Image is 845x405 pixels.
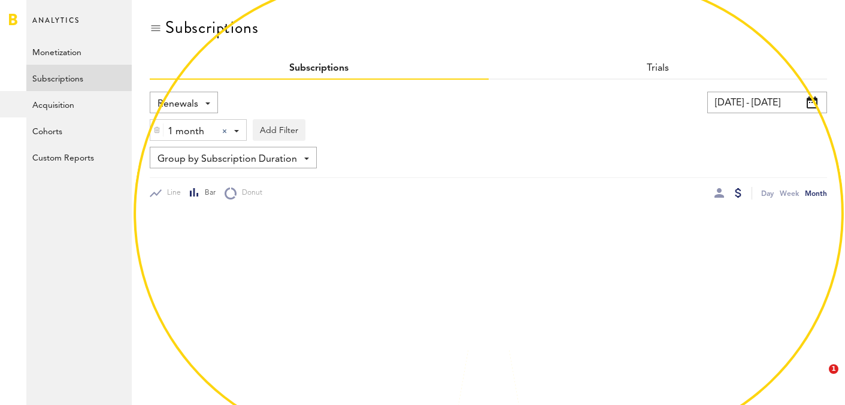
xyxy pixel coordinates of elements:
div: Clear [222,129,227,134]
a: Subscriptions [26,65,132,91]
span: 1 [829,364,838,374]
div: Subscriptions [165,18,258,37]
iframe: Intercom live chat [804,364,833,393]
span: Bar [199,188,216,198]
div: Delete [150,120,163,140]
span: Donut [237,188,262,198]
a: Cohorts [26,117,132,144]
a: Monetization [26,38,132,65]
span: Group by Subscription Duration [158,149,297,170]
a: Custom Reports [26,144,132,170]
div: Month [805,187,827,200]
span: Renewals [158,94,198,114]
a: Subscriptions [289,64,349,73]
span: Line [162,188,181,198]
button: Add Filter [253,119,305,141]
div: Day [761,187,774,200]
a: Trials [647,64,669,73]
a: Acquisition [26,91,132,117]
img: trash_awesome_blue.svg [153,126,160,134]
div: Week [780,187,799,200]
span: 1 month [168,122,213,142]
span: Analytics [32,13,80,38]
